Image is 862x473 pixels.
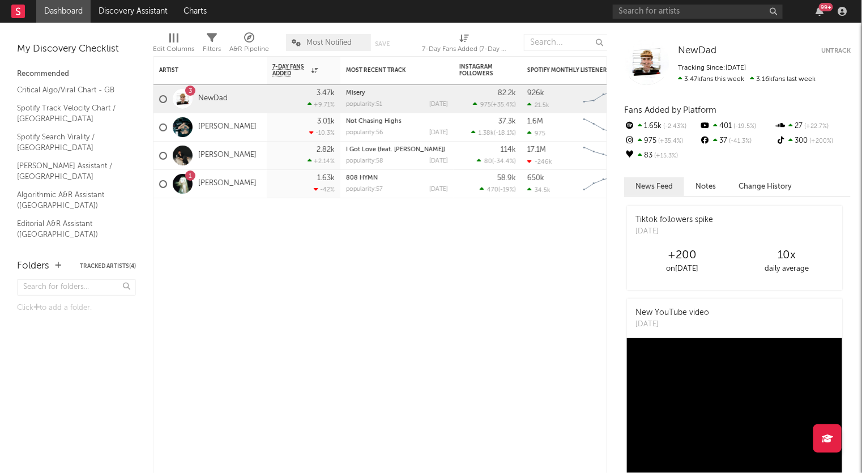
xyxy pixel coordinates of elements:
[494,159,514,165] span: -34.4 %
[662,123,686,130] span: -2.43 %
[678,65,746,71] span: Tracking Since: [DATE]
[652,153,678,159] span: +15.3 %
[309,129,335,137] div: -10.3 %
[501,146,516,154] div: 114k
[527,90,544,97] div: 926k
[630,249,735,262] div: +200
[635,226,713,237] div: [DATE]
[17,218,125,241] a: Editorial A&R Assistant ([GEOGRAPHIC_DATA])
[578,85,629,113] svg: Chart title
[635,214,713,226] div: Tiktok followers spike
[375,41,390,47] button: Save
[624,148,699,163] div: 83
[656,138,683,144] span: +35.4 %
[624,177,684,196] button: News Feed
[477,157,516,165] div: ( )
[17,42,136,56] div: My Discovery Checklist
[229,28,269,61] div: A&R Pipeline
[317,118,335,125] div: 3.01k
[346,147,445,153] a: I Got Love (feat. [PERSON_NAME])
[17,102,125,125] a: Spotify Track Velocity Chart / [GEOGRAPHIC_DATA]
[484,159,492,165] span: 80
[624,134,699,148] div: 975
[527,146,546,154] div: 17.1M
[624,106,716,114] span: Fans Added by Platform
[17,189,125,212] a: Algorithmic A&R Assistant ([GEOGRAPHIC_DATA])
[630,262,735,276] div: on [DATE]
[808,138,834,144] span: +200 %
[317,174,335,182] div: 1.63k
[346,101,382,108] div: popularity: 51
[735,249,839,262] div: 10 x
[17,84,125,96] a: Critical Algo/Viral Chart - GB
[471,129,516,137] div: ( )
[699,119,775,134] div: 401
[527,118,543,125] div: 1.6M
[153,28,194,61] div: Edit Columns
[735,262,839,276] div: daily average
[429,186,448,193] div: [DATE]
[422,42,507,56] div: 7-Day Fans Added (7-Day Fans Added)
[821,45,851,57] button: Untrack
[153,42,194,56] div: Edit Columns
[500,187,514,193] span: -19 %
[624,119,699,134] div: 1.65k
[346,67,431,74] div: Most Recent Track
[613,5,783,19] input: Search for artists
[203,28,221,61] div: Filters
[429,130,448,136] div: [DATE]
[732,123,756,130] span: -19.5 %
[346,158,383,164] div: popularity: 58
[308,101,335,108] div: +9.71 %
[229,42,269,56] div: A&R Pipeline
[346,118,448,125] div: Not Chasing Highs
[480,186,516,193] div: ( )
[346,130,383,136] div: popularity: 56
[493,102,514,108] span: +35.4 %
[159,67,244,74] div: Artist
[819,3,833,11] div: 99 +
[527,158,552,165] div: -246k
[775,119,851,134] div: 27
[198,94,228,104] a: NewDad
[684,177,727,196] button: Notes
[635,307,709,319] div: New YouTube video
[346,90,448,96] div: Misery
[198,122,257,132] a: [PERSON_NAME]
[203,42,221,56] div: Filters
[578,113,629,142] svg: Chart title
[346,90,365,96] a: Misery
[272,63,309,77] span: 7-Day Fans Added
[17,279,136,296] input: Search for folders...
[198,179,257,189] a: [PERSON_NAME]
[678,45,716,57] a: NewDad
[17,131,125,154] a: Spotify Search Virality / [GEOGRAPHIC_DATA]
[17,259,49,273] div: Folders
[578,142,629,170] svg: Chart title
[422,28,507,61] div: 7-Day Fans Added (7-Day Fans Added)
[816,7,823,16] button: 99+
[346,175,378,181] a: 808 HYMN
[346,118,402,125] a: Not Chasing Highs
[314,186,335,193] div: -42 %
[678,76,744,83] span: 3.47k fans this week
[498,90,516,97] div: 82.2k
[578,170,629,198] svg: Chart title
[17,160,125,183] a: [PERSON_NAME] Assistant / [GEOGRAPHIC_DATA]
[346,175,448,181] div: 808 HYMN
[17,67,136,81] div: Recommended
[678,46,716,56] span: NewDad
[497,174,516,182] div: 58.9k
[487,187,498,193] span: 470
[480,102,491,108] span: 975
[699,134,775,148] div: 37
[317,146,335,154] div: 2.82k
[527,101,549,109] div: 21.5k
[496,130,514,137] span: -18.1 %
[803,123,829,130] span: +22.7 %
[306,39,352,46] span: Most Notified
[635,319,709,330] div: [DATE]
[459,63,499,77] div: Instagram Followers
[678,76,816,83] span: 3.16k fans last week
[727,138,752,144] span: -41.3 %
